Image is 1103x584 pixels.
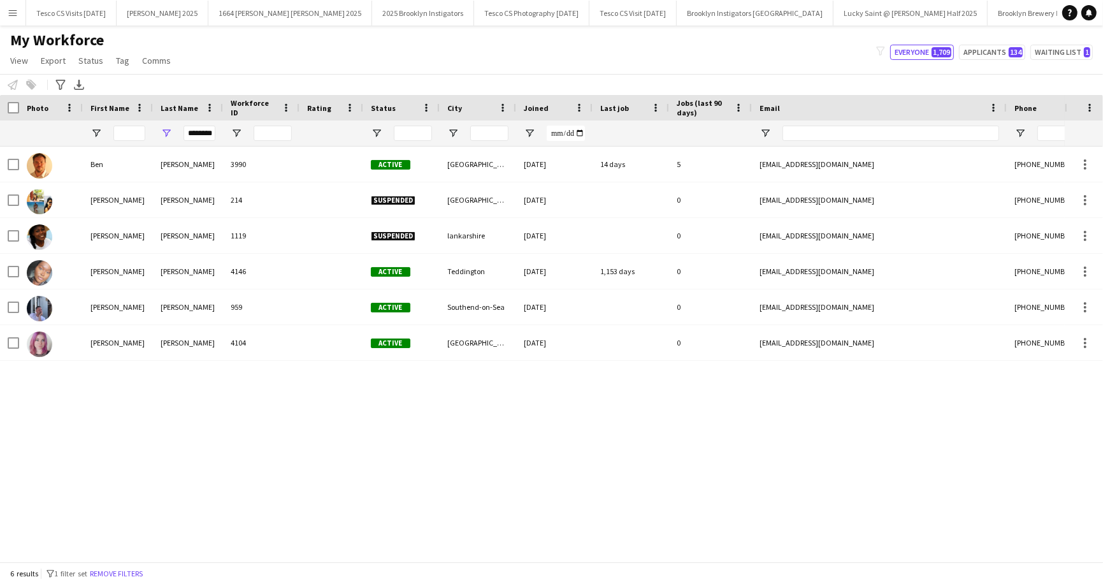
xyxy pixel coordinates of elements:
[371,303,410,312] span: Active
[27,296,52,321] img: Thomas Richards
[208,1,372,26] button: 1664 [PERSON_NAME] [PERSON_NAME] 2025
[184,126,215,141] input: Last Name Filter Input
[547,126,585,141] input: Joined Filter Input
[10,31,104,50] span: My Workforce
[677,1,833,26] button: Brooklyn Instigators [GEOGRAPHIC_DATA]
[782,126,999,141] input: Email Filter Input
[161,128,172,139] button: Open Filter Menu
[669,218,752,253] div: 0
[5,52,33,69] a: View
[153,289,223,325] div: [PERSON_NAME]
[440,289,516,325] div: Southend-on-Sea
[153,254,223,289] div: [PERSON_NAME]
[153,182,223,217] div: [PERSON_NAME]
[27,189,52,214] img: Caroline Richardson
[116,55,129,66] span: Tag
[54,569,87,578] span: 1 filter set
[83,147,153,182] div: Ben
[83,289,153,325] div: [PERSON_NAME]
[371,103,396,113] span: Status
[223,147,299,182] div: 3990
[959,45,1025,60] button: Applicants134
[440,182,516,217] div: [GEOGRAPHIC_DATA]
[231,128,242,139] button: Open Filter Menu
[53,77,68,92] app-action-btn: Advanced filters
[41,55,66,66] span: Export
[83,218,153,253] div: [PERSON_NAME]
[111,52,134,69] a: Tag
[78,55,103,66] span: Status
[117,1,208,26] button: [PERSON_NAME] 2025
[223,289,299,325] div: 959
[231,98,277,117] span: Workforce ID
[113,126,145,141] input: First Name Filter Input
[440,254,516,289] div: Teddington
[516,325,593,360] div: [DATE]
[669,254,752,289] div: 0
[600,103,629,113] span: Last job
[752,218,1007,253] div: [EMAIL_ADDRESS][DOMAIN_NAME]
[593,147,669,182] div: 14 days
[161,103,198,113] span: Last Name
[223,325,299,360] div: 4104
[83,254,153,289] div: [PERSON_NAME]
[593,254,669,289] div: 1,153 days
[371,231,415,241] span: Suspended
[1084,47,1090,57] span: 1
[254,126,292,141] input: Workforce ID Filter Input
[1014,103,1037,113] span: Phone
[371,196,415,205] span: Suspended
[447,103,462,113] span: City
[372,1,474,26] button: 2025 Brooklyn Instigators
[27,224,52,250] img: isabelle richards
[669,147,752,182] div: 5
[677,98,729,117] span: Jobs (last 90 days)
[36,52,71,69] a: Export
[516,182,593,217] div: [DATE]
[760,128,771,139] button: Open Filter Menu
[1030,45,1093,60] button: Waiting list1
[153,325,223,360] div: [PERSON_NAME]
[153,147,223,182] div: [PERSON_NAME]
[73,52,108,69] a: Status
[524,128,535,139] button: Open Filter Menu
[752,182,1007,217] div: [EMAIL_ADDRESS][DOMAIN_NAME]
[26,1,117,26] button: Tesco CS Visits [DATE]
[153,218,223,253] div: [PERSON_NAME]
[307,103,331,113] span: Rating
[516,289,593,325] div: [DATE]
[142,55,171,66] span: Comms
[932,47,951,57] span: 1,709
[371,128,382,139] button: Open Filter Menu
[371,267,410,277] span: Active
[669,325,752,360] div: 0
[474,1,589,26] button: Tesco CS Photography [DATE]
[27,153,52,179] img: Ben Richards
[447,128,459,139] button: Open Filter Menu
[516,218,593,253] div: [DATE]
[752,147,1007,182] div: [EMAIL_ADDRESS][DOMAIN_NAME]
[371,160,410,170] span: Active
[440,147,516,182] div: [GEOGRAPHIC_DATA]
[752,325,1007,360] div: [EMAIL_ADDRESS][DOMAIN_NAME]
[83,182,153,217] div: [PERSON_NAME]
[589,1,677,26] button: Tesco CS Visit [DATE]
[71,77,87,92] app-action-btn: Export XLSX
[752,289,1007,325] div: [EMAIL_ADDRESS][DOMAIN_NAME]
[440,218,516,253] div: lankarshire
[669,289,752,325] div: 0
[516,147,593,182] div: [DATE]
[470,126,508,141] input: City Filter Input
[1009,47,1023,57] span: 134
[27,260,52,286] img: Lauretta Richards
[371,339,410,348] span: Active
[27,103,48,113] span: Photo
[137,52,176,69] a: Comms
[833,1,988,26] button: Lucky Saint @ [PERSON_NAME] Half 2025
[27,332,52,357] img: Zoe Richardson
[223,218,299,253] div: 1119
[1014,128,1026,139] button: Open Filter Menu
[760,103,780,113] span: Email
[90,103,129,113] span: First Name
[87,567,145,581] button: Remove filters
